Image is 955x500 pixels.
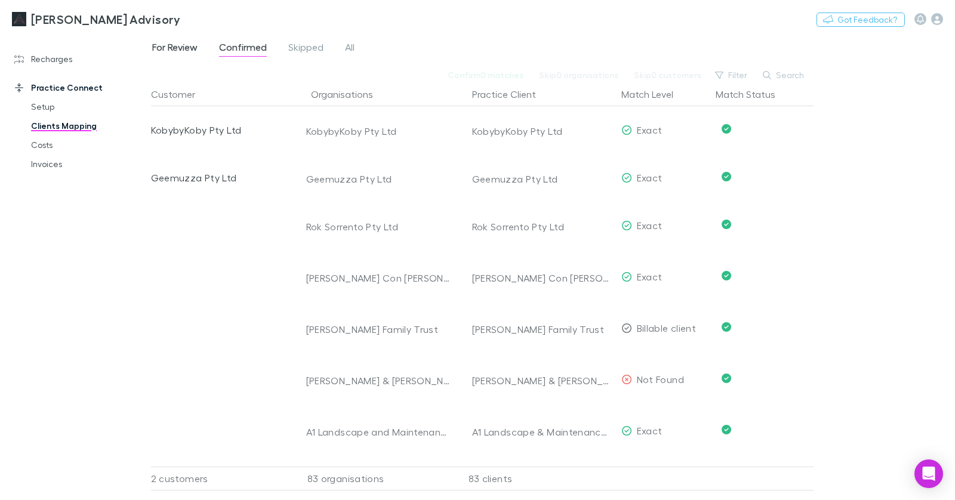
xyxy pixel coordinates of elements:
a: Invoices [19,155,149,174]
a: Setup [19,97,149,116]
a: Practice Connect [2,78,149,97]
button: Confirm0 matches [440,68,531,82]
span: Exact [637,271,663,282]
svg: Confirmed [722,124,731,134]
svg: Confirmed [722,220,731,229]
span: Exact [637,425,663,436]
div: Geemuzza Pty Ltd [151,154,289,202]
span: For Review [152,41,198,57]
h3: [PERSON_NAME] Advisory [31,12,180,26]
div: [PERSON_NAME] Family Trust [306,323,451,335]
svg: Confirmed [722,271,731,280]
div: A1 Landscape & Maintenance Services Pty Ltd [472,408,612,456]
a: [PERSON_NAME] Advisory [5,5,187,33]
button: Skip0 customers [626,68,709,82]
div: 83 organisations [294,467,455,490]
div: Geemuzza Pty Ltd [472,155,612,203]
button: Match Level [621,82,688,106]
a: Recharges [2,50,149,69]
div: Rok Sorrento Pty Ltd [306,221,451,233]
div: [PERSON_NAME] Con [PERSON_NAME] [306,272,451,284]
div: [PERSON_NAME] Family Trust [472,305,612,353]
div: KobybyKoby Pty Ltd [306,125,451,137]
div: Geemuzza Pty Ltd [306,173,451,185]
button: Practice Client [472,82,550,106]
span: Confirmed [219,41,267,57]
span: Exact [637,124,663,135]
img: Liston Newton Advisory's Logo [12,12,26,26]
svg: Confirmed [722,322,731,332]
button: Skip0 organisations [531,68,626,82]
a: Clients Mapping [19,116,149,135]
button: Got Feedback? [817,13,905,27]
a: Costs [19,135,149,155]
div: KobybyKoby Pty Ltd [151,106,289,154]
span: Not Found [637,374,684,385]
button: Match Status [716,82,790,106]
div: [PERSON_NAME] Con [PERSON_NAME] [472,254,612,302]
span: Exact [637,172,663,183]
svg: Confirmed [722,374,731,383]
button: Organisations [311,82,387,106]
svg: Confirmed [722,425,731,434]
svg: Confirmed [722,172,731,181]
div: KobybyKoby Pty Ltd [472,107,612,155]
div: [PERSON_NAME] & [PERSON_NAME] [472,357,612,405]
span: All [345,41,355,57]
div: Open Intercom Messenger [914,459,943,488]
span: Billable client [637,322,697,334]
div: Rok Sorrento Pty Ltd [472,203,612,251]
div: A1 Landscape and Maintenance Services Pty Ltd [306,426,451,438]
div: 83 clients [455,467,617,490]
button: Filter [709,68,754,82]
button: Customer [151,82,210,106]
div: 2 customers [151,467,294,490]
div: [PERSON_NAME] & [PERSON_NAME] [306,375,451,387]
span: Skipped [288,41,324,57]
span: Exact [637,220,663,231]
button: Search [757,68,811,82]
